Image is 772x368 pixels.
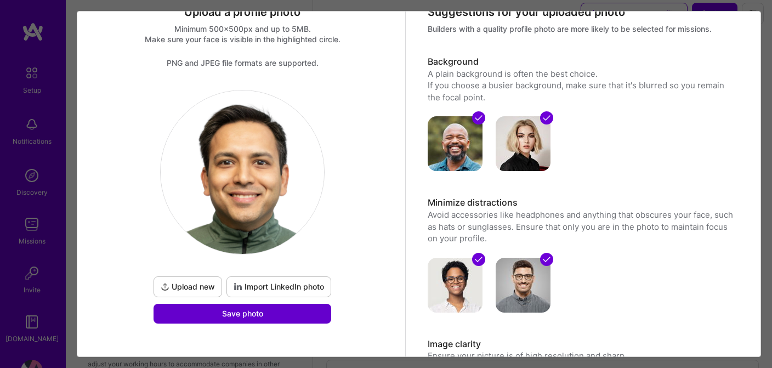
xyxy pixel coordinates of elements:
[88,24,397,34] div: Minimum 500x500px and up to 5MB.
[428,258,483,313] img: avatar
[226,276,331,297] button: Import LinkedIn photo
[496,258,550,313] img: avatar
[428,68,736,80] div: A plain background is often the best choice.
[428,24,736,34] div: Builders with a quality profile photo are more likely to be selected for missions.
[222,308,263,319] span: Save photo
[428,197,736,209] h3: Minimize distractions
[496,116,550,171] img: avatar
[428,5,736,19] div: Suggestions for your uploaded photo
[161,282,169,291] i: icon UploadDark
[226,276,331,297] div: To import a profile photo add your LinkedIn URL to your profile.
[88,34,397,44] div: Make sure your face is visible in the highlighted circle.
[428,209,736,244] p: Avoid accessories like headphones and anything that obscures your face, such as hats or sunglasse...
[428,116,483,171] img: avatar
[428,80,736,103] div: If you choose a busier background, make sure that it's blurred so you remain the focal point.
[154,276,222,297] button: Upload new
[88,58,397,68] div: PNG and JPEG file formats are supported.
[428,338,736,350] h3: Image clarity
[234,282,242,291] i: icon LinkedInDarkV2
[428,350,736,361] p: Ensure your picture is of high resolution and sharp.
[428,56,736,68] h3: Background
[154,304,331,324] button: Save photo
[234,281,324,292] span: Import LinkedIn photo
[88,5,397,19] div: Upload a profile photo
[161,281,215,292] span: Upload new
[161,90,324,254] img: logo
[151,90,333,324] div: logoUpload newImport LinkedIn photoSave photo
